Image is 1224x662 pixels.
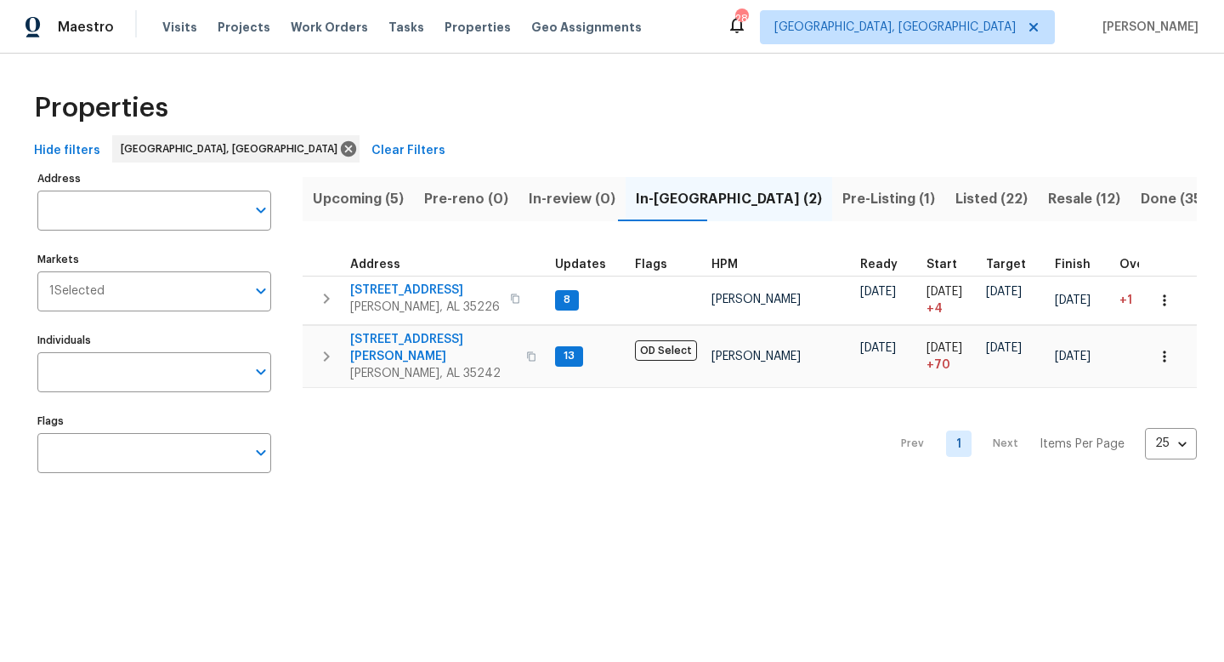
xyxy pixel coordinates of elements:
div: Target renovation project end date [986,259,1041,271]
button: Open [249,198,273,222]
div: Earliest renovation start date (first business day after COE or Checkout) [860,259,913,271]
span: Projects [218,19,270,36]
label: Markets [37,254,271,265]
span: [DATE] [986,286,1022,298]
button: Hide filters [27,135,107,167]
span: Visits [162,19,197,36]
span: [GEOGRAPHIC_DATA], [GEOGRAPHIC_DATA] [121,140,344,157]
span: Target [986,259,1026,271]
span: [GEOGRAPHIC_DATA], [GEOGRAPHIC_DATA] [774,19,1016,36]
span: + 70 [926,357,950,374]
button: Open [249,360,273,384]
span: [DATE] [926,342,962,354]
span: [DATE] [1055,351,1091,362]
span: [DATE] [1055,294,1091,306]
div: [GEOGRAPHIC_DATA], [GEOGRAPHIC_DATA] [112,135,360,163]
span: Maestro [58,19,114,36]
nav: Pagination Navigation [885,398,1197,490]
label: Individuals [37,335,271,345]
span: Geo Assignments [531,19,642,36]
td: Project started 4 days late [920,276,979,324]
div: Actual renovation start date [926,259,972,271]
span: Finish [1055,259,1091,271]
span: [PERSON_NAME] [711,294,801,305]
span: OD Select [635,340,697,361]
span: Done (359) [1141,187,1216,211]
span: Clear Filters [371,140,445,162]
span: [DATE] [986,342,1022,354]
span: [DATE] [860,286,896,298]
a: Goto page 1 [946,431,972,457]
span: Listed (22) [955,187,1028,211]
button: Clear Filters [365,135,452,167]
button: Open [249,441,273,465]
span: Overall [1119,259,1164,271]
span: In-[GEOGRAPHIC_DATA] (2) [636,187,822,211]
span: [PERSON_NAME], AL 35226 [350,299,500,316]
span: Work Orders [291,19,368,36]
span: Hide filters [34,140,100,162]
span: Address [350,259,400,271]
span: 8 [557,293,577,307]
span: In-review (0) [529,187,615,211]
span: [STREET_ADDRESS] [350,282,500,299]
span: Upcoming (5) [313,187,404,211]
span: [PERSON_NAME], AL 35242 [350,365,516,382]
span: Pre-reno (0) [424,187,508,211]
td: Project started 70 days late [920,325,979,387]
td: 1 day(s) past target finish date [1113,276,1186,324]
span: +1 [1119,294,1132,306]
span: [DATE] [926,286,962,298]
span: Flags [635,259,667,271]
p: Items Per Page [1040,436,1125,453]
div: Days past target finish date [1119,259,1179,271]
span: Tasks [388,21,424,33]
label: Flags [37,416,271,426]
span: [PERSON_NAME] [711,351,801,362]
label: Address [37,174,271,184]
span: Resale (12) [1048,187,1120,211]
span: Properties [445,19,511,36]
span: Updates [555,259,606,271]
span: Start [926,259,957,271]
span: Properties [34,100,168,117]
div: 28 [735,10,747,27]
button: Open [249,279,273,303]
div: Projected renovation finish date [1055,259,1106,271]
span: 13 [557,349,581,363]
div: 25 [1145,421,1197,465]
span: [STREET_ADDRESS][PERSON_NAME] [350,331,516,365]
span: Ready [860,259,898,271]
span: [PERSON_NAME] [1096,19,1198,36]
span: HPM [711,259,738,271]
span: [DATE] [860,342,896,354]
span: + 4 [926,300,943,317]
span: 1 Selected [49,284,105,299]
span: Pre-Listing (1) [842,187,935,211]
